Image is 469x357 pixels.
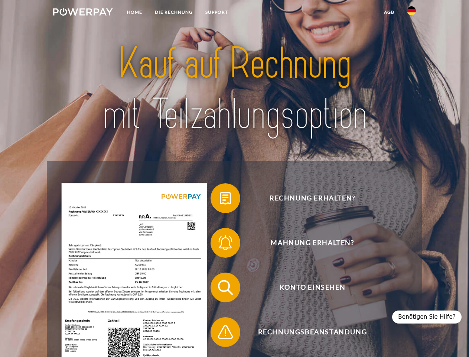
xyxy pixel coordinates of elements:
img: qb_warning.svg [216,323,235,341]
div: Benötigen Sie Hilfe? [392,311,462,324]
button: Konto einsehen [211,273,404,302]
a: SUPPORT [199,6,234,19]
button: Mahnung erhalten? [211,228,404,258]
img: qb_search.svg [216,278,235,297]
span: Rechnungsbeanstandung [221,317,403,347]
iframe: Button to launch messaging window [439,327,463,351]
img: logo-powerpay-white.svg [53,8,113,16]
a: Home [121,6,149,19]
span: Rechnung erhalten? [221,183,403,213]
span: Mahnung erhalten? [221,228,403,258]
button: Rechnungsbeanstandung [211,317,404,347]
a: agb [378,6,401,19]
img: qb_bill.svg [216,189,235,208]
button: Rechnung erhalten? [211,183,404,213]
img: qb_bell.svg [216,234,235,252]
a: DIE RECHNUNG [149,6,199,19]
img: title-powerpay_de.svg [71,36,398,142]
span: Konto einsehen [221,273,403,302]
img: de [407,6,416,15]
